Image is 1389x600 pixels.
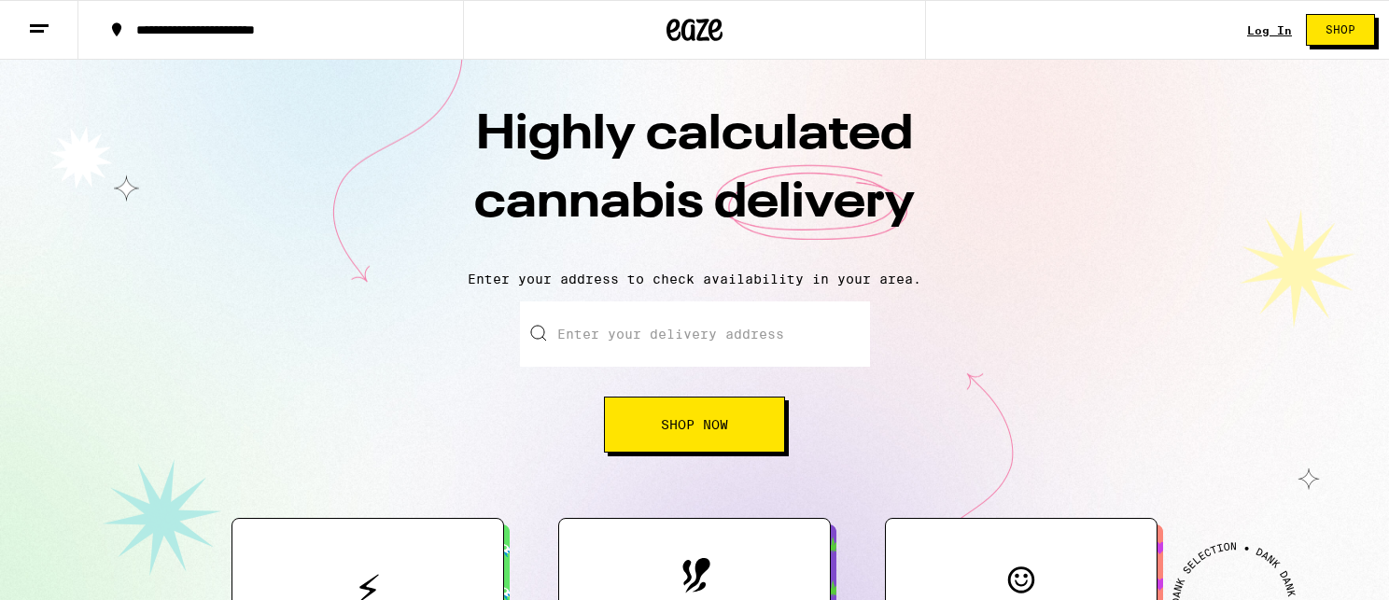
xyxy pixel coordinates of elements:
[1247,24,1292,36] a: Log In
[19,272,1370,286] p: Enter your address to check availability in your area.
[604,397,785,453] button: Shop Now
[1306,14,1375,46] button: Shop
[1292,14,1389,46] a: Shop
[368,102,1021,257] h1: Highly calculated cannabis delivery
[661,418,728,431] span: Shop Now
[520,301,870,367] input: Enter your delivery address
[1326,24,1355,35] span: Shop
